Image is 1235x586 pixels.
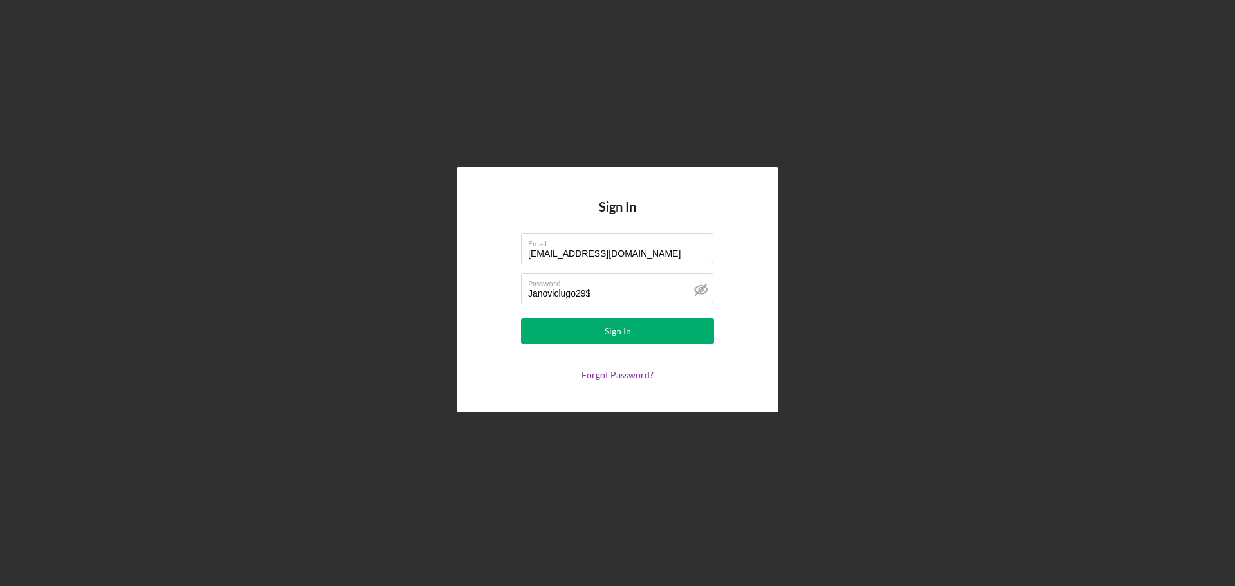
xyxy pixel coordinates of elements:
[528,234,713,248] label: Email
[599,199,636,233] h4: Sign In
[521,318,714,344] button: Sign In
[581,369,654,380] a: Forgot Password?
[605,318,631,344] div: Sign In
[528,274,713,288] label: Password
